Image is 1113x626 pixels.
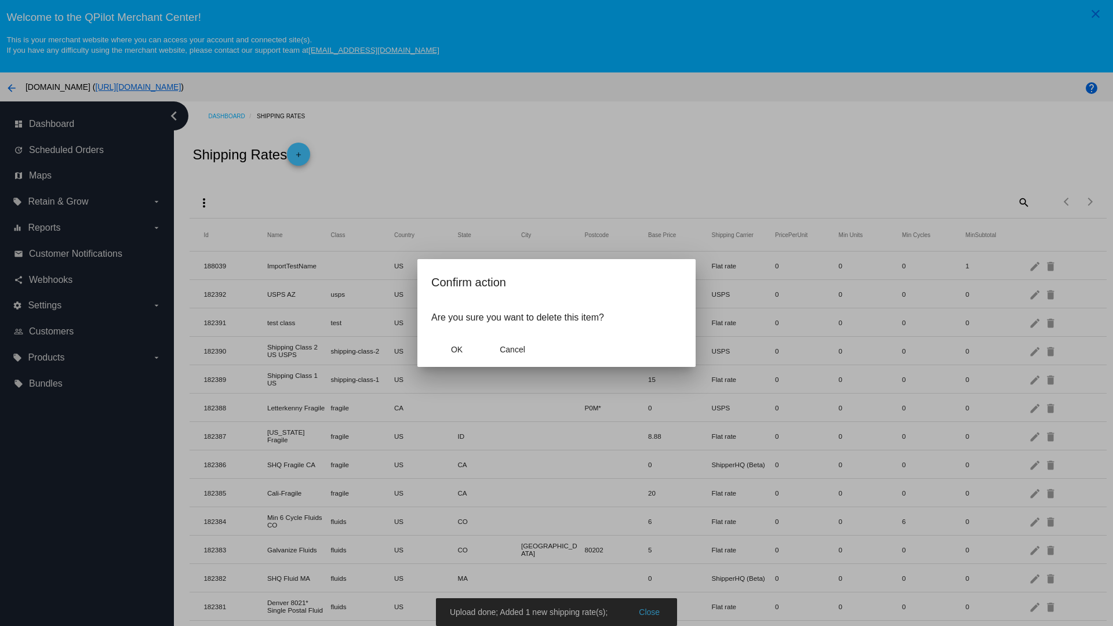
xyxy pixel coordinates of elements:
button: Close dialog [487,339,538,360]
span: OK [451,345,463,354]
h2: Confirm action [431,273,682,292]
p: Are you sure you want to delete this item? [431,312,682,323]
button: Close dialog [431,339,482,360]
span: Cancel [500,345,525,354]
